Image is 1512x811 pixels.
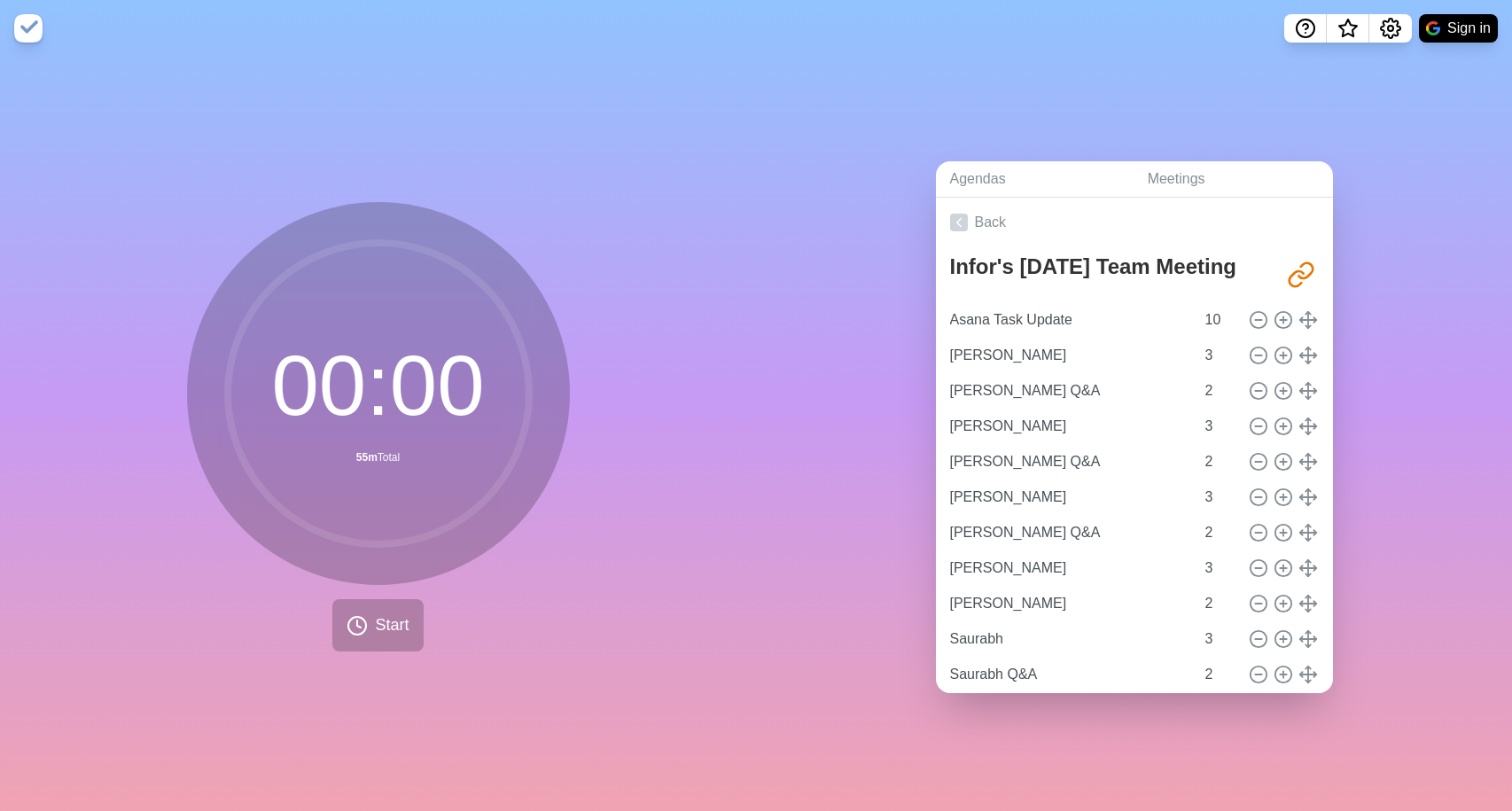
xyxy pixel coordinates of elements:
input: Name [943,338,1195,373]
img: google logo [1426,21,1440,35]
input: Mins [1198,550,1241,586]
a: Back [936,198,1333,247]
input: Name [943,444,1195,480]
input: Mins [1198,302,1241,338]
input: Mins [1198,586,1241,621]
button: Help [1284,14,1327,43]
input: Mins [1198,338,1241,373]
input: Mins [1198,692,1241,728]
input: Name [943,515,1195,550]
button: Share link [1283,257,1319,292]
button: Start [332,599,423,651]
a: Agendas [936,161,1134,198]
input: Name [943,692,1195,728]
img: timeblocks logo [14,14,43,43]
input: Mins [1198,621,1241,657]
input: Mins [1198,409,1241,444]
input: Mins [1198,515,1241,550]
input: Mins [1198,657,1241,692]
input: Name [943,657,1195,692]
input: Name [943,480,1195,515]
input: Name [943,550,1195,586]
input: Name [943,586,1195,621]
a: Meetings [1134,161,1333,198]
button: What’s new [1327,14,1369,43]
input: Name [943,621,1195,657]
button: Sign in [1419,14,1498,43]
span: Start [375,613,409,637]
button: Settings [1369,14,1412,43]
input: Name [943,373,1195,409]
input: Mins [1198,373,1241,409]
input: Name [943,409,1195,444]
input: Mins [1198,444,1241,480]
input: Mins [1198,480,1241,515]
input: Name [943,302,1195,338]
